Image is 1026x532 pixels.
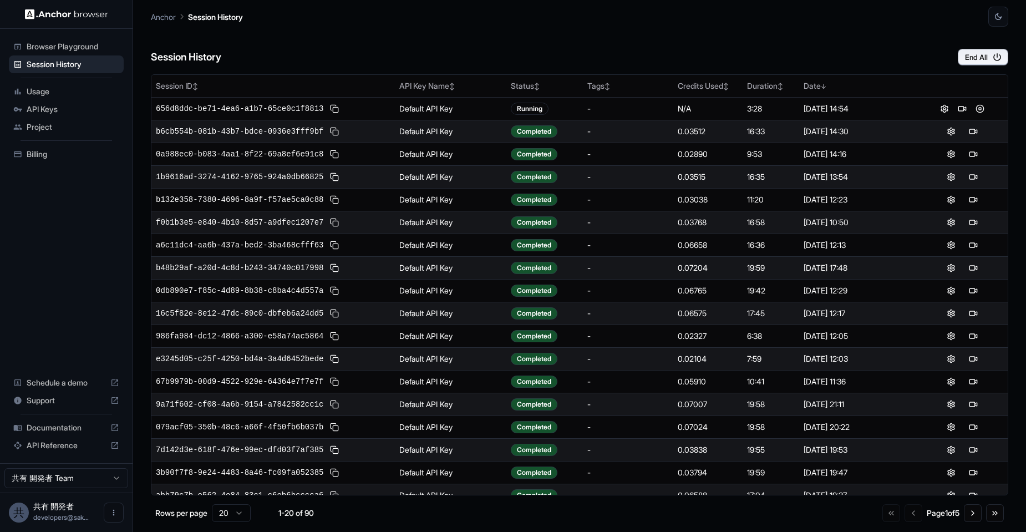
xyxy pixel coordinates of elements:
[511,330,557,342] div: Completed
[9,55,124,73] div: Session History
[747,353,795,364] div: 7:59
[747,171,795,183] div: 16:35
[747,126,795,137] div: 16:33
[747,149,795,160] div: 9:53
[587,194,669,205] div: -
[747,422,795,433] div: 19:58
[778,82,783,90] span: ↕
[678,240,738,251] div: 0.06658
[9,374,124,392] div: Schedule a demo
[747,80,795,92] div: Duration
[156,285,323,296] span: 0db890e7-f85c-4d89-8b38-c8ba4c4d557a
[821,82,826,90] span: ↓
[27,86,119,97] span: Usage
[678,194,738,205] div: 0.03038
[156,308,323,319] span: 16c5f82e-8e12-47dc-89c0-dbfeb6a24dd5
[747,308,795,319] div: 17:45
[9,503,29,523] div: 共
[587,353,669,364] div: -
[9,38,124,55] div: Browser Playground
[747,217,795,228] div: 16:58
[156,149,323,160] span: 0a988ec0-b083-4aa1-8f22-69a8ef6e91c8
[156,490,323,501] span: abb79c7b-e562-4e84-83c1-c6eb6bcccca6
[511,376,557,388] div: Completed
[587,171,669,183] div: -
[587,399,669,410] div: -
[678,399,738,410] div: 0.07007
[156,217,323,228] span: f0b1b3e5-e840-4b10-8d57-a9dfec1207e7
[511,80,578,92] div: Status
[587,80,669,92] div: Tags
[395,188,506,211] td: Default API Key
[804,467,913,478] div: [DATE] 19:47
[511,148,557,160] div: Completed
[156,240,323,251] span: a6c11dc4-aa6b-437a-bed2-3ba468cfff63
[27,104,119,115] span: API Keys
[747,467,795,478] div: 19:59
[27,377,106,388] span: Schedule a demo
[678,331,738,342] div: 0.02327
[395,325,506,347] td: Default API Key
[587,490,669,501] div: -
[747,285,795,296] div: 19:42
[723,82,729,90] span: ↕
[511,239,557,251] div: Completed
[804,103,913,114] div: [DATE] 14:54
[747,103,795,114] div: 3:28
[747,331,795,342] div: 6:38
[587,422,669,433] div: -
[156,399,323,410] span: 9a71f602-cf08-4a6b-9154-a7842582cc1c
[747,376,795,387] div: 10:41
[747,490,795,501] div: 17:04
[511,125,557,138] div: Completed
[678,149,738,160] div: 0.02890
[395,211,506,234] td: Default API Key
[156,103,323,114] span: 656d8ddc-be71-4ea6-a1b7-65ce0c1f8813
[9,118,124,136] div: Project
[678,444,738,455] div: 0.03838
[804,240,913,251] div: [DATE] 12:13
[268,508,324,519] div: 1-20 of 90
[804,353,913,364] div: [DATE] 12:03
[395,416,506,438] td: Default API Key
[587,149,669,160] div: -
[587,126,669,137] div: -
[156,467,323,478] span: 3b90f7f8-9e24-4483-8a46-fc09fa052385
[804,490,913,501] div: [DATE] 19:37
[399,80,502,92] div: API Key Name
[156,194,323,205] span: b132e358-7380-4696-8a9f-f57ae5ca0c88
[192,82,198,90] span: ↕
[678,126,738,137] div: 0.03512
[156,376,323,387] span: 67b9979b-00d9-4522-929e-64364e7f7e7f
[587,331,669,342] div: -
[511,398,557,411] div: Completed
[27,59,119,70] span: Session History
[511,194,557,206] div: Completed
[27,121,119,133] span: Project
[449,82,455,90] span: ↕
[395,370,506,393] td: Default API Key
[678,285,738,296] div: 0.06765
[804,399,913,410] div: [DATE] 21:11
[104,503,124,523] button: Open menu
[511,103,548,115] div: Running
[804,149,913,160] div: [DATE] 14:16
[804,171,913,183] div: [DATE] 13:54
[804,285,913,296] div: [DATE] 12:29
[151,11,243,23] nav: breadcrumb
[156,353,323,364] span: e3245d05-c25f-4250-bd4a-3a4d6452bede
[587,308,669,319] div: -
[747,444,795,455] div: 19:55
[927,508,959,519] div: Page 1 of 5
[804,444,913,455] div: [DATE] 19:53
[804,80,913,92] div: Date
[395,97,506,120] td: Default API Key
[9,145,124,163] div: Billing
[587,285,669,296] div: -
[678,422,738,433] div: 0.07024
[27,395,106,406] span: Support
[678,171,738,183] div: 0.03515
[678,308,738,319] div: 0.06575
[511,444,557,456] div: Completed
[395,484,506,506] td: Default API Key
